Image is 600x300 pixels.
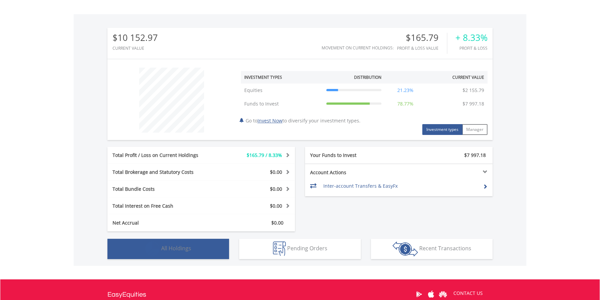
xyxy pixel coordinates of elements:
button: Pending Orders [239,239,361,259]
td: $7 997.18 [459,97,487,111]
td: Equities [241,84,323,97]
img: pending_instructions-wht.png [273,241,286,256]
span: $0.00 [270,203,282,209]
td: 21.23% [385,84,426,97]
button: All Holdings [107,239,229,259]
span: $165.79 / 8.33% [247,152,282,158]
td: Funds to Invest [241,97,323,111]
div: Profit & Loss Value [397,46,447,50]
span: $0.00 [270,169,282,175]
span: Recent Transactions [419,245,471,252]
div: Account Actions [305,169,399,176]
div: $10 152.97 [112,33,158,43]
div: Total Interest on Free Cash [107,203,217,209]
td: 78.77% [385,97,426,111]
a: Invest Now [257,117,282,124]
th: Investment Types [241,71,323,84]
th: Current Value [426,71,487,84]
div: Profit & Loss [455,46,487,50]
div: $165.79 [397,33,447,43]
div: + 8.33% [455,33,487,43]
span: $0.00 [270,186,282,192]
span: All Holdings [161,245,191,252]
span: Pending Orders [287,245,327,252]
div: Distribution [354,74,381,80]
div: Net Accrual [107,220,217,226]
img: holdings-wht.png [145,241,160,256]
div: Your Funds to Invest [305,152,399,159]
button: Investment types [422,124,462,135]
div: Go to to diversify your investment types. [236,64,493,135]
span: $7 997.18 [464,152,486,158]
div: CURRENT VALUE [112,46,158,50]
span: $0.00 [271,220,283,226]
div: Total Profit / Loss on Current Holdings [107,152,217,159]
td: Inter-account Transfers & EasyFx [323,181,478,191]
div: Movement on Current Holdings: [322,46,394,50]
button: Manager [462,124,487,135]
div: Total Bundle Costs [107,186,217,192]
button: Recent Transactions [371,239,493,259]
td: $2 155.79 [459,84,487,97]
img: transactions-zar-wht.png [393,241,418,256]
div: Total Brokerage and Statutory Costs [107,169,217,176]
